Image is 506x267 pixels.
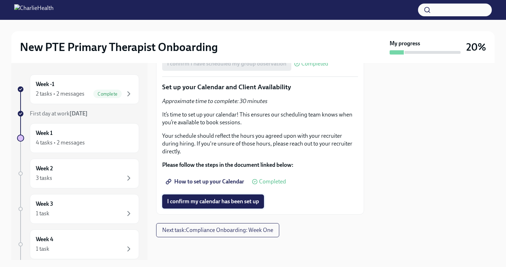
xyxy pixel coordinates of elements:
[36,235,53,243] h6: Week 4
[93,91,122,97] span: Complete
[162,98,268,104] em: Approximate time to complete: 30 minutes
[36,90,84,98] div: 2 tasks • 2 messages
[162,227,273,234] span: Next task : Compliance Onboarding: Week One
[20,40,218,54] h2: New PTE Primary Therapist Onboarding
[70,110,88,117] strong: [DATE]
[30,110,88,117] span: First day at work
[17,229,139,259] a: Week 41 task
[36,165,53,172] h6: Week 2
[259,179,286,184] span: Completed
[162,132,358,155] p: Your schedule should reflect the hours you agreed upon with your recruiter during hiring. If you'...
[17,194,139,224] a: Week 31 task
[156,223,279,237] button: Next task:Compliance Onboarding: Week One
[17,74,139,104] a: Week -12 tasks • 2 messagesComplete
[162,83,358,92] p: Set up your Calendar and Client Availability
[466,41,486,53] h3: 20%
[17,110,139,118] a: First day at work[DATE]
[17,123,139,153] a: Week 14 tasks • 2 messages
[36,129,53,137] h6: Week 1
[36,210,49,217] div: 1 task
[162,194,264,209] button: I confirm my calendar has been set up
[162,175,249,189] a: How to set up your Calendar
[17,159,139,188] a: Week 23 tasks
[162,111,358,126] p: It’s time to set up your calendar! This ensures our scheduling team knows when you’re available t...
[301,61,328,67] span: Completed
[36,80,54,88] h6: Week -1
[36,174,52,182] div: 3 tasks
[14,4,54,16] img: CharlieHealth
[167,178,244,185] span: How to set up your Calendar
[36,245,49,253] div: 1 task
[162,161,293,168] strong: Please follow the steps in the document linked below:
[36,200,53,208] h6: Week 3
[36,139,85,147] div: 4 tasks • 2 messages
[167,198,259,205] span: I confirm my calendar has been set up
[390,40,420,47] strong: My progress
